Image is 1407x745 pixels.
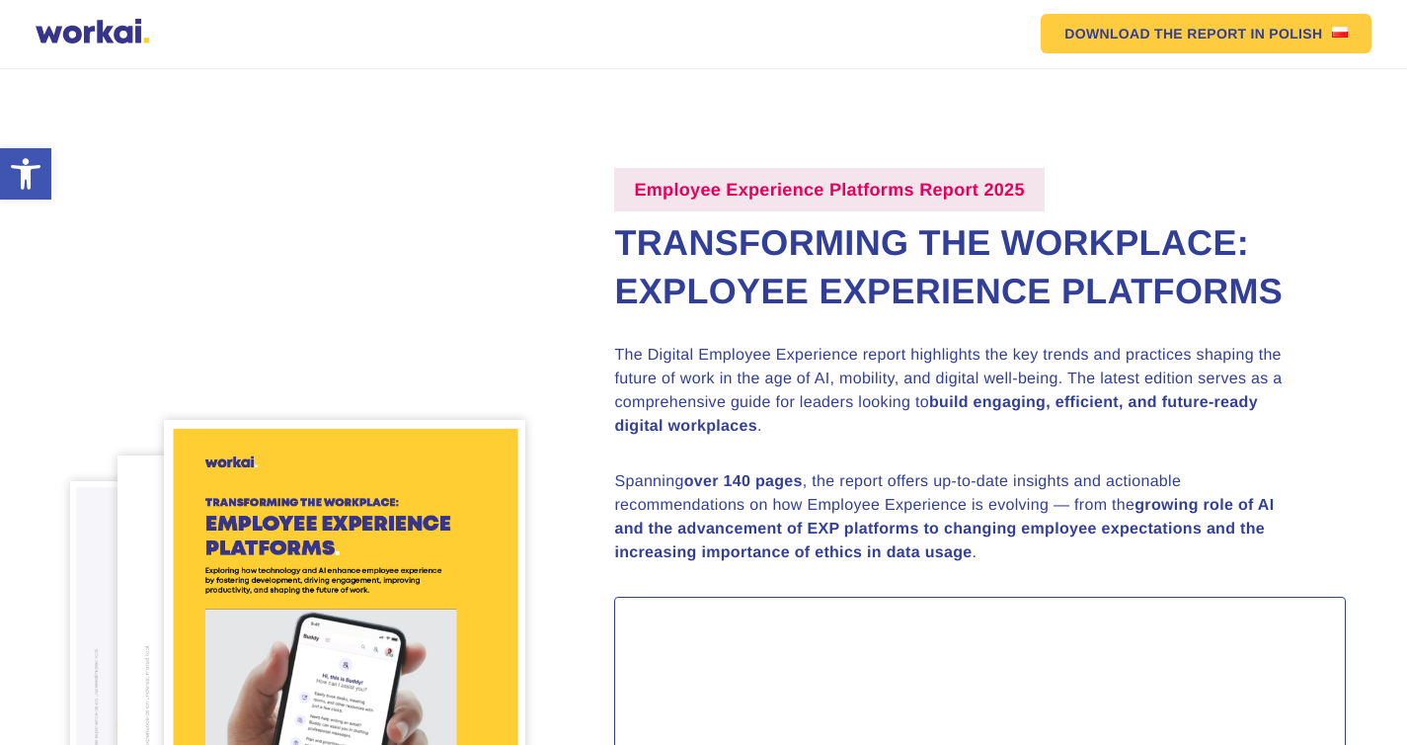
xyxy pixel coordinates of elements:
[1064,27,1246,41] em: DOWNLOAD THE REPORT
[614,497,1274,561] strong: growing role of AI and the advancement of EXP platforms to changing employee expectations and the...
[614,344,1305,439] p: The Digital Employee Experience report highlights the key trends and practices shaping the future...
[614,219,1345,315] h2: Transforming the Workplace: Exployee Experience Platforms
[614,470,1305,565] p: Spanning , the report offers up-to-date insights and actionable recommendations on how Employee E...
[614,168,1044,211] label: Employee Experience Platforms Report 2025
[684,473,803,490] strong: over 140 pages
[1332,27,1348,38] img: Polish flag
[614,394,1257,435] strong: build engaging, efficient, and future-ready digital workplaces
[1041,14,1371,53] a: DOWNLOAD THE REPORTIN POLISHPolish flag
